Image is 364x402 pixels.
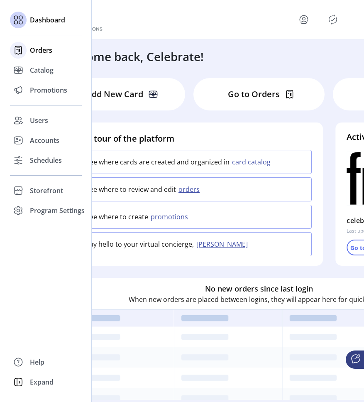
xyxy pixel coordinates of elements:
p: See where to review and edit [86,184,176,194]
button: orders [176,184,205,194]
button: card catalog [230,157,276,167]
span: Catalog [30,65,54,75]
button: Publisher Panel [326,13,340,26]
button: [PERSON_NAME] [194,239,253,249]
p: Say hello to your virtual concierge, [86,239,194,249]
span: Users [30,115,48,125]
span: Orders [30,45,52,55]
button: promotions [148,212,193,222]
h4: Take a tour of the platform [66,132,312,145]
p: Go to Orders [228,88,280,100]
button: menu [297,13,310,26]
span: Storefront [30,186,63,196]
span: Expand [30,377,54,387]
span: Program Settings [30,206,85,216]
span: Promotions [30,85,67,95]
p: See where cards are created and organized in [86,157,230,167]
span: Schedules [30,155,62,165]
p: See where to create [86,212,148,222]
h6: No new orders since last login [205,283,313,294]
span: Help [30,357,44,367]
h3: Welcome back, Celebrate! [60,48,204,65]
span: Dashboard [30,15,65,25]
span: Accounts [30,135,59,145]
p: Add New Card [86,88,143,100]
